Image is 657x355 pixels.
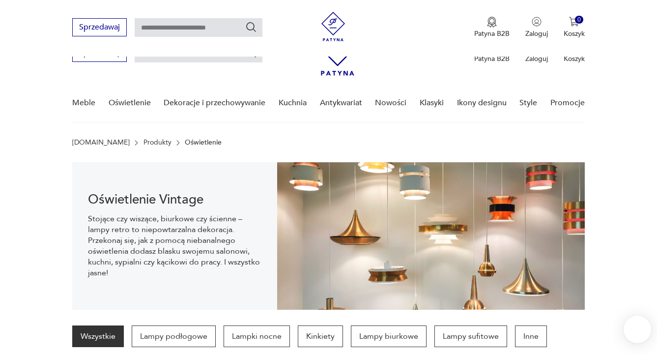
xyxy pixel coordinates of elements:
[474,29,510,38] p: Patyna B2B
[72,139,130,147] a: [DOMAIN_NAME]
[72,25,127,31] a: Sprzedawaj
[88,213,261,278] p: Stojące czy wiszące, biurkowe czy ścienne – lampy retro to niepowtarzalna dekoracja. Przekonaj si...
[525,29,548,38] p: Zaloguj
[474,54,510,63] p: Patyna B2B
[277,162,585,310] img: Oświetlenie
[298,325,343,347] a: Kinkiety
[320,84,362,122] a: Antykwariat
[474,17,510,38] a: Ikona medaluPatyna B2B
[224,325,290,347] a: Lampki nocne
[519,84,537,122] a: Style
[525,54,548,63] p: Zaloguj
[109,84,151,122] a: Oświetlenie
[72,50,127,57] a: Sprzedawaj
[624,316,651,343] iframe: Smartsupp widget button
[569,17,579,27] img: Ikona koszyka
[132,325,216,347] a: Lampy podłogowe
[515,325,547,347] a: Inne
[564,29,585,38] p: Koszyk
[245,21,257,33] button: Szukaj
[351,325,427,347] a: Lampy biurkowe
[318,12,348,41] img: Patyna - sklep z meblami i dekoracjami vintage
[457,84,507,122] a: Ikony designu
[550,84,585,122] a: Promocje
[420,84,444,122] a: Klasyki
[375,84,406,122] a: Nowości
[525,17,548,38] button: Zaloguj
[143,139,171,147] a: Produkty
[88,194,261,206] h1: Oświetlenie Vintage
[72,84,95,122] a: Meble
[279,84,307,122] a: Kuchnia
[72,325,124,347] a: Wszystkie
[474,17,510,38] button: Patyna B2B
[532,17,542,27] img: Ikonka użytkownika
[185,139,222,147] p: Oświetlenie
[164,84,265,122] a: Dekoracje i przechowywanie
[72,18,127,36] button: Sprzedawaj
[564,54,585,63] p: Koszyk
[575,16,583,24] div: 0
[434,325,507,347] a: Lampy sufitowe
[564,17,585,38] button: 0Koszyk
[487,17,497,28] img: Ikona medalu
